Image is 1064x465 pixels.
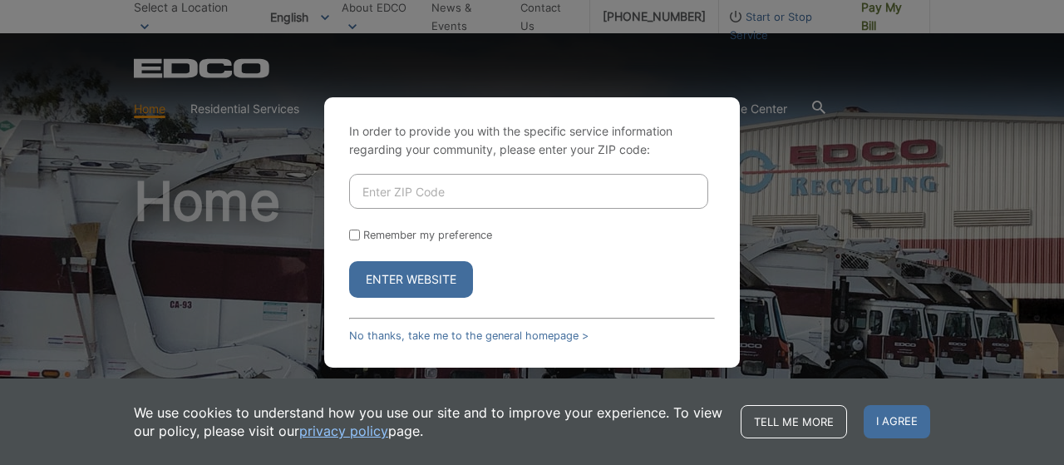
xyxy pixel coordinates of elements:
a: privacy policy [299,422,388,440]
label: Remember my preference [363,229,492,241]
span: I agree [864,405,930,438]
p: We use cookies to understand how you use our site and to improve your experience. To view our pol... [134,403,724,440]
p: In order to provide you with the specific service information regarding your community, please en... [349,122,715,159]
input: Enter ZIP Code [349,174,708,209]
button: Enter Website [349,261,473,298]
a: Tell me more [741,405,847,438]
a: No thanks, take me to the general homepage > [349,329,589,342]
